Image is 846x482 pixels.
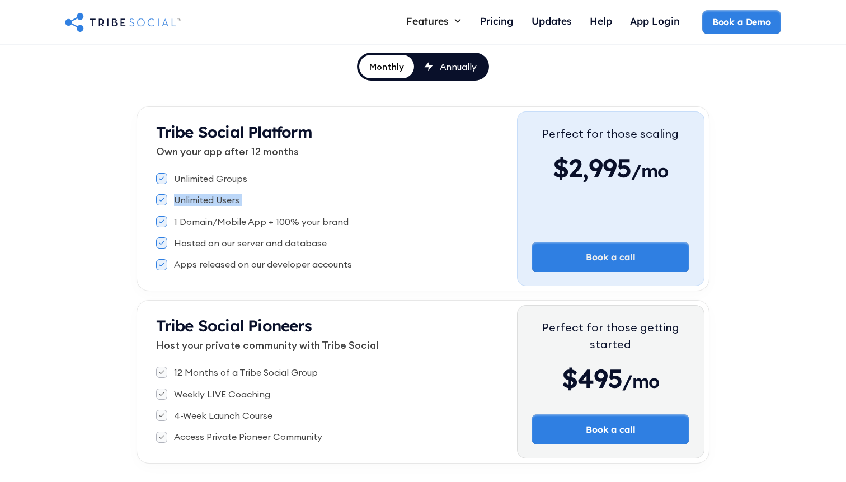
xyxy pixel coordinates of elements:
[174,216,349,228] div: 1 Domain/Mobile App + 100% your brand
[174,258,352,270] div: Apps released on our developer accounts
[702,10,781,34] a: Book a Demo
[523,10,581,34] a: Updates
[397,10,471,31] div: Features
[156,122,312,142] strong: Tribe Social Platform
[156,316,312,335] strong: Tribe Social Pioneers
[156,144,517,159] p: Own your app after 12 months
[631,160,669,188] span: /mo
[174,237,327,249] div: Hosted on our server and database
[174,388,270,400] div: Weekly LIVE Coaching
[440,60,477,73] div: Annually
[406,15,449,27] div: Features
[532,414,689,444] a: Book a call
[532,362,689,395] div: $495
[590,15,612,27] div: Help
[621,10,689,34] a: App Login
[532,242,689,272] a: Book a call
[174,172,247,185] div: Unlimited Groups
[532,15,572,27] div: Updates
[471,10,523,34] a: Pricing
[369,60,404,73] div: Monthly
[174,366,318,378] div: 12 Months of a Tribe Social Group
[581,10,621,34] a: Help
[174,409,272,422] div: 4-Week Launch Course
[174,430,322,443] div: Access Private Pioneer Community
[630,15,680,27] div: App Login
[532,319,689,353] div: Perfect for those getting started
[174,194,239,206] div: Unlimited Users
[542,125,679,142] div: Perfect for those scaling
[156,338,517,353] p: Host your private community with Tribe Social
[65,11,181,33] a: home
[622,370,660,398] span: /mo
[542,151,679,185] div: $2,995
[480,15,514,27] div: Pricing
